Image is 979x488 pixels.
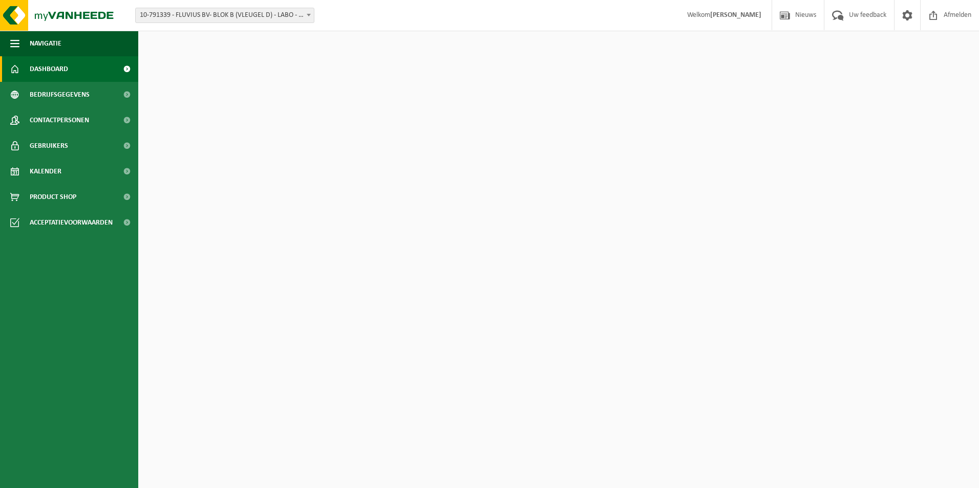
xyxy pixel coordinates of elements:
[30,184,76,210] span: Product Shop
[30,159,61,184] span: Kalender
[30,56,68,82] span: Dashboard
[30,210,113,235] span: Acceptatievoorwaarden
[30,82,90,107] span: Bedrijfsgegevens
[30,31,61,56] span: Navigatie
[30,107,89,133] span: Contactpersonen
[710,11,761,19] strong: [PERSON_NAME]
[136,8,314,23] span: 10-791339 - FLUVIUS BV- BLOK B (VLEUGEL D) - LABO - MECHELEN
[30,133,68,159] span: Gebruikers
[135,8,314,23] span: 10-791339 - FLUVIUS BV- BLOK B (VLEUGEL D) - LABO - MECHELEN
